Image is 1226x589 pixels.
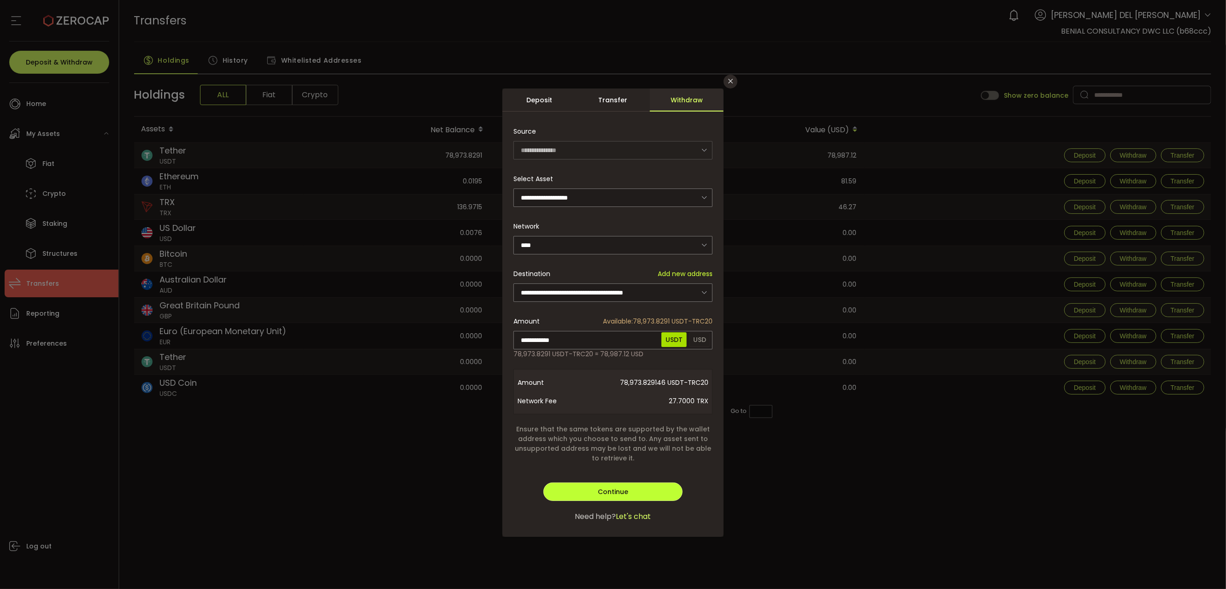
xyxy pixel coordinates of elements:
span: Add new address [658,269,713,279]
span: Ensure that the same tokens are supported by the wallet address which you choose to send to. Any ... [513,424,713,463]
span: Let's chat [616,511,651,522]
label: Select Asset [513,174,559,183]
span: USD [689,332,710,347]
div: dialog [502,88,724,537]
div: Deposit [502,88,576,112]
span: Continue [598,487,628,496]
span: 27.7000 TRX [591,392,708,410]
iframe: Chat Widget [1119,489,1226,589]
div: Transfer [576,88,650,112]
span: 78,973.8291 USDT-TRC20 ≈ 78,987.12 USD [513,349,643,359]
button: Close [724,75,737,88]
button: Continue [543,483,683,501]
span: Need help? [575,511,616,522]
div: Withdraw [650,88,724,112]
span: Source [513,122,536,141]
span: Destination [513,269,550,278]
span: USDT [661,332,687,347]
label: Network [513,222,545,231]
span: Amount [518,373,591,392]
span: 78,973.829146 USDT-TRC20 [591,373,708,392]
span: Network Fee [518,392,591,410]
span: 78,973.8291 USDT-TRC20 [603,317,713,326]
span: Amount [513,317,540,326]
span: Available: [603,317,633,326]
